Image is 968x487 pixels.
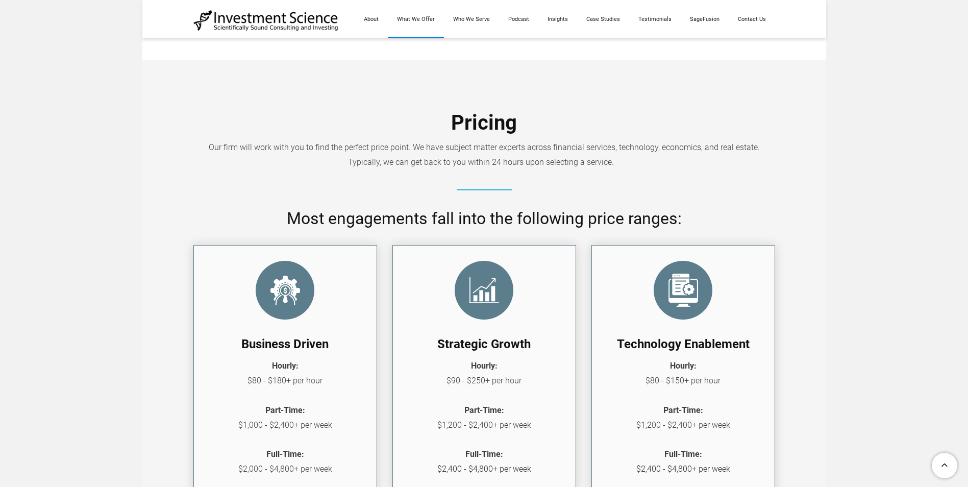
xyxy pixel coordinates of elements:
font: Business Driven [241,337,329,351]
font: ​​Most engagements fall into the following price ranges: [287,209,682,228]
strong: Part-Time: [457,391,512,415]
font: Technology Enablement [617,337,750,351]
strong: Hourly: [670,361,697,371]
div: $2,400 - $4,800+ per week [403,359,565,476]
span: $2,400 - $4,800+ per week [636,464,730,474]
a: To Top [928,449,963,482]
img: Picture [256,261,314,320]
strong: Full-Time: [465,434,503,459]
span: $80 - $150+ per hour [646,376,721,385]
span: $1,000 - $2,400+ per week [238,420,332,430]
div: ​ [204,359,366,476]
span: $1,200 - $2,400+ per week [636,420,730,430]
img: Picture [455,261,513,320]
strong: Hourly: [471,361,498,371]
img: Picture [654,261,712,320]
span: $1,200 - $2,400+ per week [437,420,531,430]
strong: Pricing [451,111,517,135]
img: Picture [457,189,512,190]
img: Investment Science | NYC Consulting Services [193,9,339,32]
strong: Part-Time: [663,391,703,415]
strong: ​Part-Time: [265,405,305,415]
span: $80 - $180+ per hour [247,376,322,385]
span: ​$2,000 - $4,800+ per week [238,464,332,474]
span: $90 - $250+ per hour [446,376,522,385]
strong: Full-Time: [664,449,702,459]
font: Strategic Growth [437,337,531,351]
strong: Hourly: [272,361,299,371]
strong: Full-Time: [266,449,304,459]
span: Our firm will work with you to find the perfect price point. We have subject matter experts acros... [209,142,760,167]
